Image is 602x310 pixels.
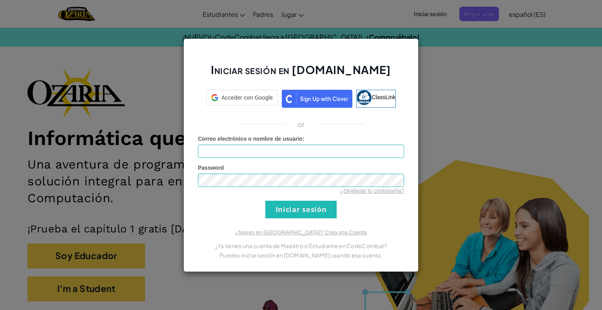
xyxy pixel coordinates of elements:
[206,90,278,105] div: Acceder con Google
[198,136,303,142] span: Correo electrónico o nombre de usuario
[221,94,273,102] span: Acceder con Google
[198,135,305,143] label: :
[297,120,305,129] p: or
[206,90,278,108] a: Acceder con Google
[198,241,404,250] p: ¿Ya tienes una cuenta de Maestro o Estudiante en CodeCombat?
[265,201,337,218] input: Iniciar sesión
[282,90,352,108] img: clever_sso_button@2x.png
[357,90,372,105] img: classlink-logo-small.png
[198,165,224,171] span: Password
[198,250,404,260] p: Puedes iniciar sesión en [DOMAIN_NAME] usando esa cuenta.
[198,62,404,85] h2: Iniciar sesión en [DOMAIN_NAME]
[372,94,395,100] span: ClassLink
[340,188,404,194] a: ¿Olvidaste tu contraseña?
[235,229,367,236] a: ¿Nuevo en [GEOGRAPHIC_DATA]? Crea una Cuenta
